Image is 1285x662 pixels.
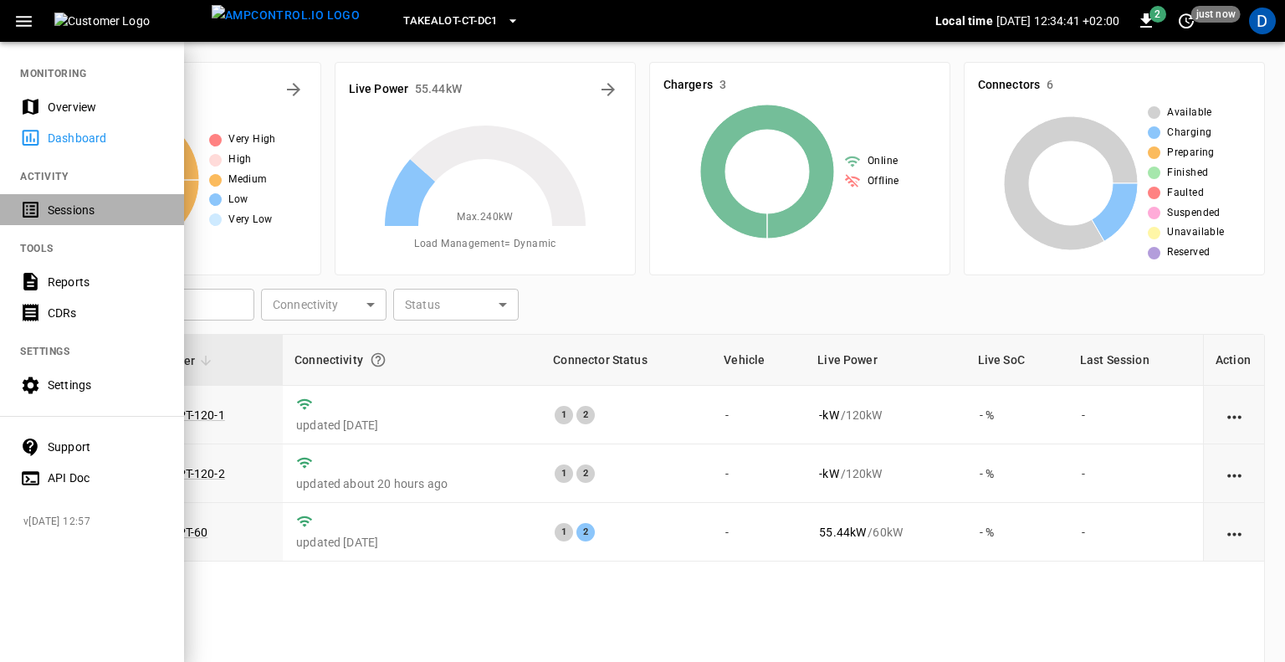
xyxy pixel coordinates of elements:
span: v [DATE] 12:57 [23,514,171,531]
div: Overview [48,99,164,115]
div: Settings [48,377,164,393]
button: set refresh interval [1173,8,1200,34]
img: Customer Logo [54,13,205,29]
p: [DATE] 12:34:41 +02:00 [996,13,1119,29]
div: Sessions [48,202,164,218]
span: just now [1191,6,1241,23]
div: Reports [48,274,164,290]
p: Local time [935,13,993,29]
div: Support [48,439,164,455]
img: ampcontrol.io logo [212,5,360,26]
div: API Doc [48,470,164,486]
div: Dashboard [48,130,164,146]
span: Takealot-CT-DC1 [403,12,498,31]
div: profile-icon [1249,8,1276,34]
span: 2 [1149,6,1166,23]
div: CDRs [48,305,164,321]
